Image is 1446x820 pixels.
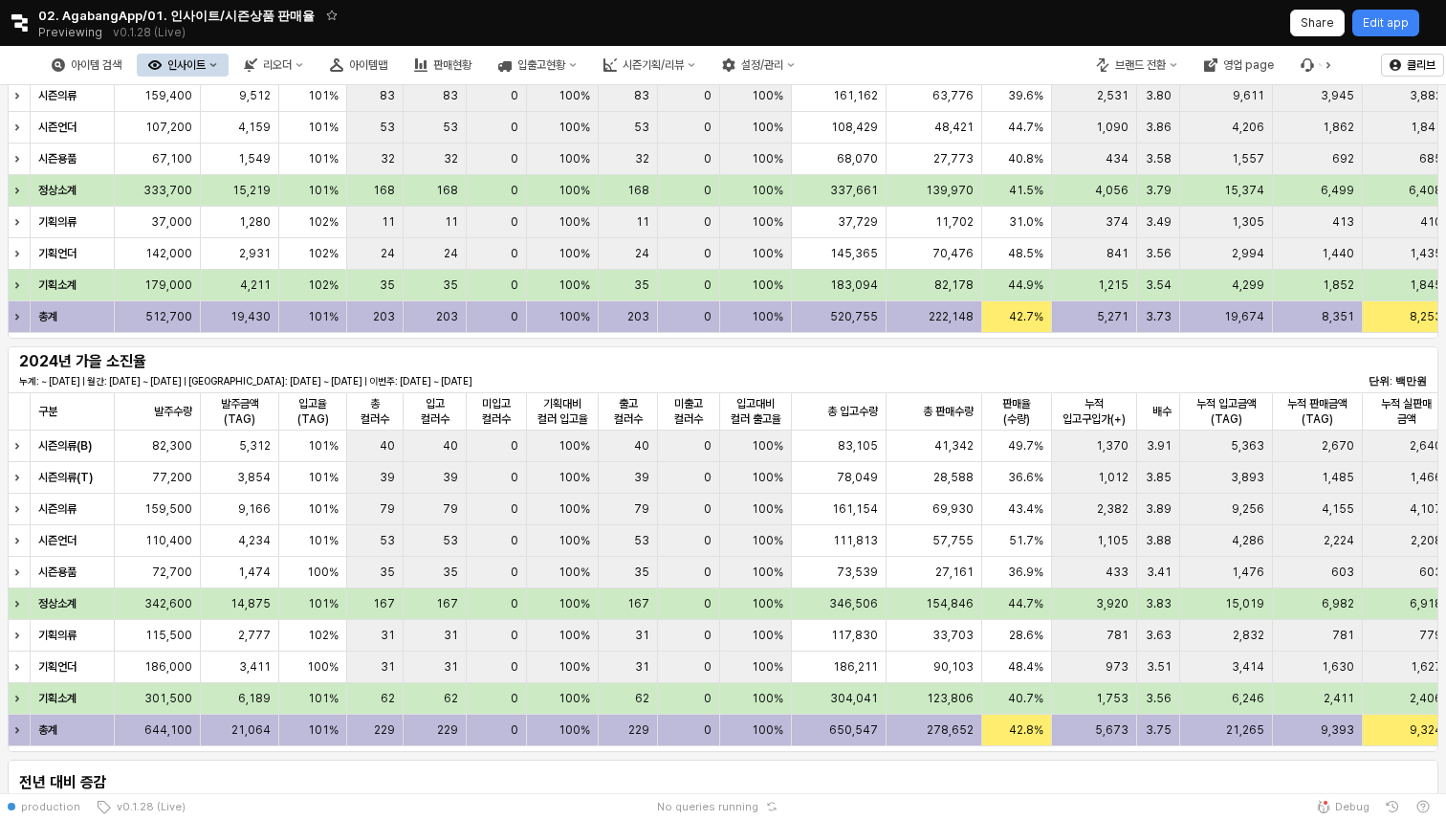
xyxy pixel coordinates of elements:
[634,501,649,517] span: 79
[559,214,590,230] span: 100%
[511,470,518,485] span: 0
[1009,309,1043,324] span: 42.7%
[1410,438,1442,454] span: 2,640
[831,120,878,135] span: 108,429
[1289,54,1337,77] div: 버그 제보 및 기능 개선 요청
[308,183,339,198] span: 101%
[143,183,192,198] span: 333,700
[8,683,33,714] div: Expand row
[308,120,339,135] span: 101%
[1231,438,1264,454] span: 5,363
[152,438,192,454] span: 82,300
[38,6,315,25] span: 02. AgabangApp/01. 인사이트/시즌상품 판매율
[559,470,590,485] span: 100%
[1097,88,1128,103] span: 2,531
[1008,151,1043,166] span: 40.8%
[752,88,783,103] span: 100%
[1322,438,1354,454] span: 2,670
[444,246,458,261] span: 24
[559,501,590,517] span: 100%
[1232,151,1264,166] span: 1,557
[1308,793,1377,820] button: Debug
[511,438,518,454] span: 0
[322,6,341,25] button: Add app to favorites
[559,183,590,198] span: 100%
[1146,470,1172,485] span: 3.85
[1146,214,1172,230] span: 3.49
[1381,54,1444,77] button: 클리브
[8,270,33,300] div: Expand row
[1370,396,1442,427] span: 누적 실판매 금액
[445,214,458,230] span: 11
[38,19,196,46] div: Previewing v0.1.28 (Live)
[144,277,192,293] span: 179,000
[934,120,974,135] span: 48,421
[232,54,315,77] button: 리오더
[1332,151,1354,166] span: 692
[741,58,783,72] div: 설정/관리
[239,438,271,454] span: 5,312
[380,501,395,517] span: 79
[8,525,33,556] div: Expand row
[1008,277,1043,293] span: 44.9%
[144,501,192,517] span: 159,500
[1060,396,1128,427] span: 누적 입고구입가(+)
[559,277,590,293] span: 100%
[1009,183,1043,198] span: 41.5%
[517,58,565,72] div: 입출고현황
[606,396,649,427] span: 출고 컬러수
[704,309,712,324] span: 0
[1233,88,1264,103] span: 9,611
[752,214,783,230] span: 100%
[380,277,395,293] span: 35
[830,277,878,293] span: 183,094
[38,310,57,323] strong: 총계
[1008,88,1043,103] span: 39.6%
[8,175,33,206] div: Expand row
[443,438,458,454] span: 40
[308,214,339,230] span: 102%
[8,557,33,587] div: Expand row
[1146,246,1172,261] span: 3.56
[8,652,33,682] div: Expand row
[1232,120,1264,135] span: 4,206
[830,183,878,198] span: 337,661
[559,120,590,135] span: 100%
[990,396,1043,427] span: 판매율(수량)
[1115,58,1166,72] div: 브랜드 전환
[1146,183,1172,198] span: 3.79
[1008,501,1043,517] span: 43.4%
[145,246,192,261] span: 142,000
[838,438,878,454] span: 83,105
[443,470,458,485] span: 39
[373,309,395,324] span: 203
[704,183,712,198] span: 0
[71,58,121,72] div: 아이템 검색
[237,470,271,485] span: 3,854
[38,404,57,419] span: 구분
[1377,793,1408,820] button: History
[704,151,712,166] span: 0
[1232,501,1264,517] span: 9,256
[154,404,192,419] span: 발주수량
[636,214,649,230] span: 11
[208,396,271,427] span: 발주금액(TAG)
[934,277,974,293] span: 82,178
[1281,396,1354,427] span: 누적 판매금액(TAG)
[559,151,590,166] span: 100%
[934,438,974,454] span: 41,342
[511,151,518,166] span: 0
[8,431,33,461] div: Expand row
[830,246,878,261] span: 145,365
[8,144,33,174] div: Expand row
[308,438,339,454] span: 101%
[1106,246,1128,261] span: 841
[830,309,878,324] span: 520,755
[1409,183,1442,198] span: 6,408
[137,54,229,77] button: 인사이트
[1301,15,1334,31] p: Share
[19,374,957,388] p: 누계: ~ [DATE] | 월간: [DATE] ~ [DATE] | [GEOGRAPHIC_DATA]: [DATE] ~ [DATE] | 이번주: [DATE] ~ [DATE]
[40,54,133,77] button: 아이템 검색
[308,151,339,166] span: 101%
